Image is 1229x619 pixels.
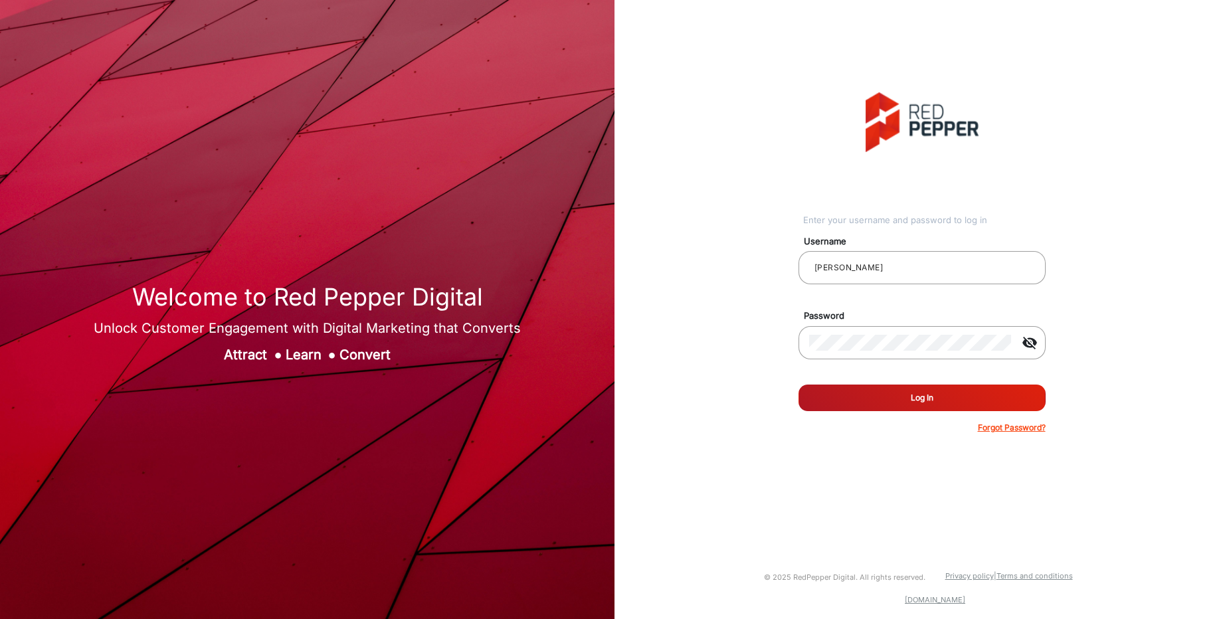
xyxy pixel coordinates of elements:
[809,260,1035,276] input: Your username
[94,283,521,311] h1: Welcome to Red Pepper Digital
[1014,335,1046,351] mat-icon: visibility_off
[945,571,994,580] a: Privacy policy
[794,235,1061,248] mat-label: Username
[764,573,925,582] small: © 2025 RedPepper Digital. All rights reserved.
[799,385,1046,411] button: Log In
[328,347,336,363] span: ●
[994,571,996,580] a: |
[274,347,282,363] span: ●
[905,595,965,604] a: [DOMAIN_NAME]
[996,571,1073,580] a: Terms and conditions
[794,309,1061,323] mat-label: Password
[94,345,521,365] div: Attract Learn Convert
[866,92,979,152] img: vmg-logo
[94,318,521,338] div: Unlock Customer Engagement with Digital Marketing that Converts
[978,422,1046,434] p: Forgot Password?
[803,214,1046,227] div: Enter your username and password to log in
